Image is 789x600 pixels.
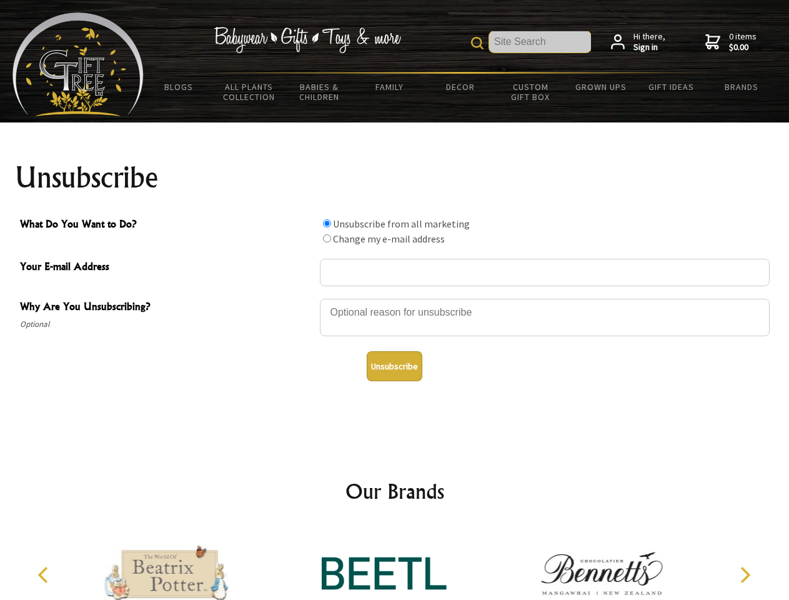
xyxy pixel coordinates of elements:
a: Hi there,Sign in [611,31,665,53]
label: Change my e-mail address [333,232,445,245]
a: Gift Ideas [636,74,707,100]
a: All Plants Collection [214,74,285,110]
img: Babywear - Gifts - Toys & more [214,27,401,53]
a: Grown Ups [565,74,636,100]
span: What Do You Want to Do? [20,216,314,234]
span: Why Are You Unsubscribing? [20,299,314,317]
strong: $0.00 [729,42,757,53]
button: Previous [31,561,59,589]
button: Unsubscribe [367,351,422,381]
input: Site Search [489,31,591,52]
img: Babyware - Gifts - Toys and more... [12,12,144,116]
img: product search [471,37,484,49]
a: Babies & Children [284,74,355,110]
textarea: Why Are You Unsubscribing? [320,299,770,336]
strong: Sign in [633,42,665,53]
span: Hi there, [633,31,665,53]
a: Custom Gift Box [495,74,566,110]
span: Your E-mail Address [20,259,314,277]
a: Family [355,74,425,100]
h2: Our Brands [25,476,765,506]
input: Your E-mail Address [320,259,770,286]
input: What Do You Want to Do? [323,219,331,227]
a: BLOGS [144,74,214,100]
a: 0 items$0.00 [705,31,757,53]
a: Decor [425,74,495,100]
span: Optional [20,317,314,332]
a: Brands [707,74,777,100]
h1: Unsubscribe [15,162,775,192]
label: Unsubscribe from all marketing [333,217,470,230]
span: 0 items [729,31,757,53]
button: Next [731,561,758,589]
input: What Do You Want to Do? [323,234,331,242]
